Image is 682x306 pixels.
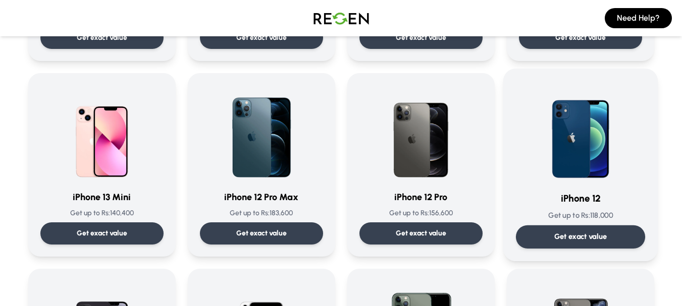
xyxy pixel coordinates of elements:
[555,33,606,43] p: Get exact value
[77,228,127,238] p: Get exact value
[396,33,446,43] p: Get exact value
[236,33,287,43] p: Get exact value
[200,208,323,218] p: Get up to Rs: 183,600
[515,192,645,206] h3: iPhone 12
[605,8,672,28] button: Need Help?
[54,85,150,182] img: iPhone 13 Mini
[77,33,127,43] p: Get exact value
[373,85,469,182] img: iPhone 12 Pro
[40,208,164,218] p: Get up to Rs: 140,400
[554,231,607,242] p: Get exact value
[359,190,483,204] h3: iPhone 12 Pro
[213,85,310,182] img: iPhone 12 Pro Max
[530,81,632,183] img: iPhone 12
[306,4,377,32] img: Logo
[515,210,645,221] p: Get up to Rs: 118,000
[396,228,446,238] p: Get exact value
[200,190,323,204] h3: iPhone 12 Pro Max
[236,228,287,238] p: Get exact value
[40,190,164,204] h3: iPhone 13 Mini
[359,208,483,218] p: Get up to Rs: 156,600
